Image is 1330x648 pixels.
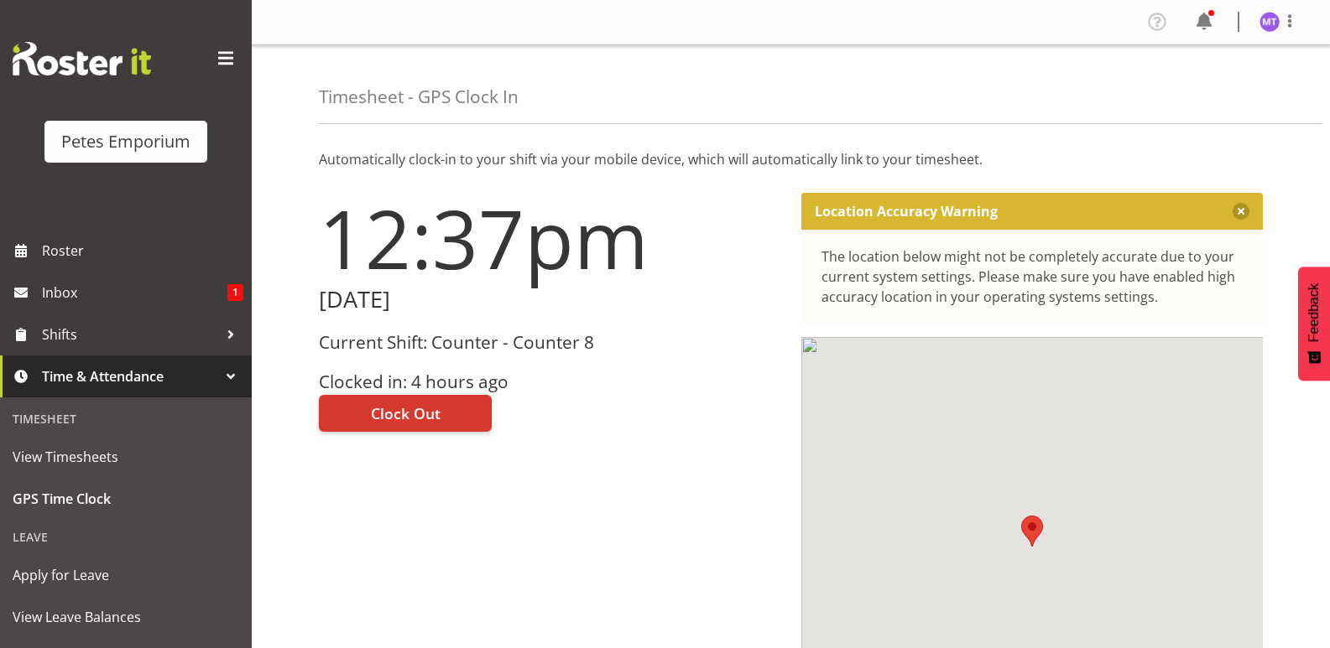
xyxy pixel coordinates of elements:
[42,322,218,347] span: Shifts
[4,402,248,436] div: Timesheet
[4,436,248,478] a: View Timesheets
[13,444,239,469] span: View Timesheets
[319,287,781,313] h2: [DATE]
[319,395,492,432] button: Clock Out
[815,203,998,220] p: Location Accuracy Warning
[13,486,239,511] span: GPS Time Clock
[319,333,781,352] h3: Current Shift: Counter - Counter 8
[61,129,190,154] div: Petes Emporium
[227,284,243,301] span: 1
[319,149,1263,169] p: Automatically clock-in to your shift via your mobile device, which will automatically link to you...
[13,562,239,588] span: Apply for Leave
[42,238,243,263] span: Roster
[1260,12,1280,32] img: mya-taupawa-birkhead5814.jpg
[42,364,218,389] span: Time & Attendance
[319,193,781,283] h1: 12:37pm
[4,596,248,638] a: View Leave Balances
[42,280,227,305] span: Inbox
[13,604,239,630] span: View Leave Balances
[319,87,519,106] h4: Timesheet - GPS Clock In
[1233,203,1249,220] button: Close message
[13,42,151,75] img: Rosterit website logo
[821,246,1244,307] div: The location below might not be completely accurate due to your current system settings. Please m...
[371,402,441,424] span: Clock Out
[319,372,781,391] h3: Clocked in: 4 hours ago
[4,520,248,554] div: Leave
[4,554,248,596] a: Apply for Leave
[1298,267,1330,381] button: Feedback - Show survey
[1307,283,1322,342] span: Feedback
[4,478,248,520] a: GPS Time Clock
